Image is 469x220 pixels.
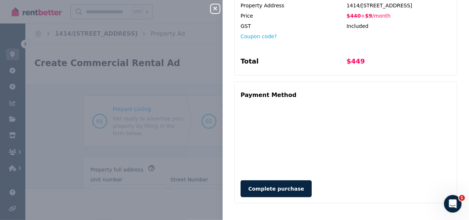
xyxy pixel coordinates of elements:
[444,195,462,213] iframe: Intercom live chat
[241,2,345,9] div: Property Address
[347,13,361,19] span: $440
[241,12,345,19] div: Price
[241,180,312,197] button: Complete purchase
[347,56,451,69] div: $449
[347,22,451,30] div: Included
[365,13,372,19] span: $9
[241,88,296,102] div: Payment Method
[241,22,345,30] div: GST
[372,13,391,19] span: / month
[347,2,451,9] div: 1414/[STREET_ADDRESS]
[241,56,345,69] div: Total
[241,33,277,40] button: Coupon code?
[361,13,365,19] span: +
[239,104,452,173] iframe: Secure payment input frame
[459,195,465,201] span: 1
